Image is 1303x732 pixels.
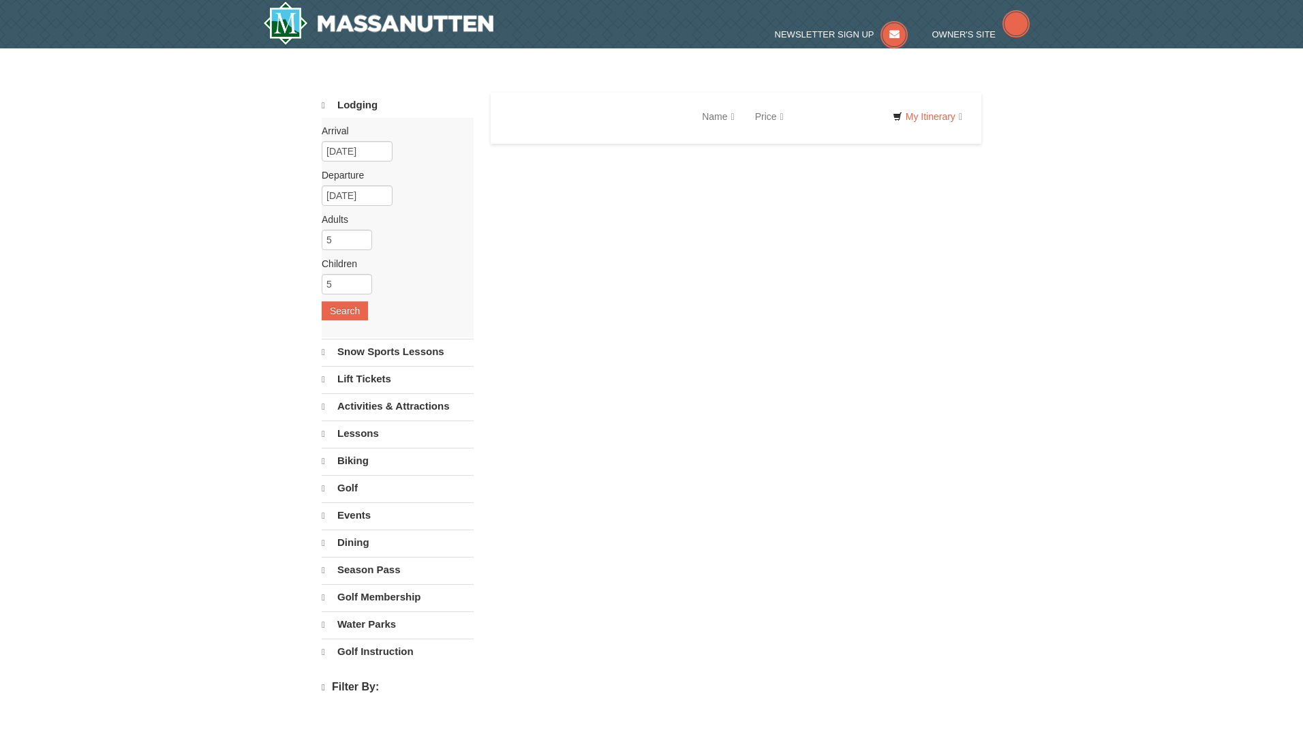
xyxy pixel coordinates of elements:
[775,29,874,40] span: Newsletter Sign Up
[322,639,474,665] a: Golf Instruction
[322,393,474,419] a: Activities & Attractions
[322,502,474,528] a: Events
[692,103,744,130] a: Name
[263,1,493,45] a: Massanutten Resort
[322,530,474,555] a: Dining
[745,103,794,130] a: Price
[322,611,474,637] a: Water Parks
[884,106,971,127] a: My Itinerary
[322,475,474,501] a: Golf
[322,301,368,320] button: Search
[263,1,493,45] img: Massanutten Resort Logo
[322,366,474,392] a: Lift Tickets
[932,29,996,40] span: Owner's Site
[322,681,474,694] h4: Filter By:
[322,257,463,271] label: Children
[322,339,474,365] a: Snow Sports Lessons
[322,421,474,446] a: Lessons
[322,584,474,610] a: Golf Membership
[322,557,474,583] a: Season Pass
[322,124,463,138] label: Arrival
[322,448,474,474] a: Biking
[932,29,1030,40] a: Owner's Site
[775,29,908,40] a: Newsletter Sign Up
[322,168,463,182] label: Departure
[322,93,474,118] a: Lodging
[322,213,463,226] label: Adults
